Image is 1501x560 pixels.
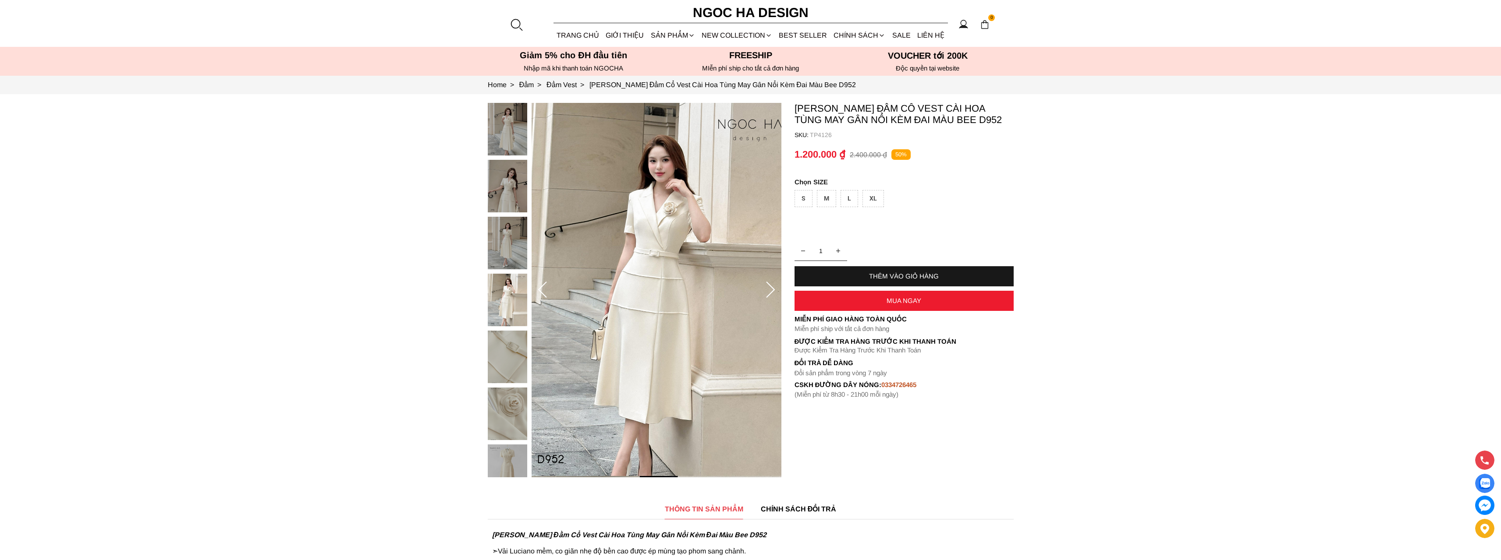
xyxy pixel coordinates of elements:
[577,81,588,88] span: >
[881,381,916,388] font: 0334726465
[698,24,775,47] a: NEW COLLECTION
[647,24,698,47] div: SẢN PHẨM
[761,504,837,514] span: CHÍNH SÁCH ĐỔI TRẢ
[795,359,1014,366] h6: Đổi trả dễ dàng
[795,325,889,332] font: Miễn phí ship với tất cả đơn hàng
[589,81,856,88] a: Link to Louisa Dress_ Đầm Cổ Vest Cài Hoa Tùng May Gân Nổi Kèm Đai Màu Bee D952
[841,190,858,207] div: L
[795,315,907,323] font: Miễn phí giao hàng toàn quốc
[532,103,781,477] img: Louisa Dress_ Đầm Cổ Vest Cài Hoa Tùng May Gân Nổi Kèm Đai Màu Bee D952_3
[534,81,545,88] span: >
[795,272,1014,280] div: THÊM VÀO GIỎ HÀNG
[520,50,627,60] font: Giảm 5% cho ĐH đầu tiên
[488,387,527,440] img: Louisa Dress_ Đầm Cổ Vest Cài Hoa Tùng May Gân Nổi Kèm Đai Màu Bee D952_mini_5
[524,64,623,72] font: Nhập mã khi thanh toán NGOCHA
[817,190,836,207] div: M
[488,444,527,497] img: Louisa Dress_ Đầm Cổ Vest Cài Hoa Tùng May Gân Nổi Kèm Đai Màu Bee D952_mini_6
[488,160,527,212] img: Louisa Dress_ Đầm Cổ Vest Cài Hoa Tùng May Gân Nổi Kèm Đai Màu Bee D952_mini_1
[795,369,887,377] font: Đổi sản phẩm trong vòng 7 ngày
[795,149,845,160] p: 1.200.000 ₫
[795,190,813,207] div: S
[1479,478,1490,489] img: Display image
[795,381,882,388] font: cskh đường dây nóng:
[850,151,887,159] p: 2.400.000 ₫
[554,24,603,47] a: TRANG CHỦ
[507,81,518,88] span: >
[776,24,830,47] a: BEST SELLER
[546,81,589,88] a: Link to Đầm Vest
[891,149,911,160] p: 50%
[795,131,810,138] h6: SKU:
[492,531,1009,555] p: ➣Vải Luciano mềm, co giãn nhẹ độ bền cao được ép mùng tạo phom sang chảnh.
[665,504,743,514] span: THÔNG TIN SẢN PHẨM
[488,217,527,269] img: Louisa Dress_ Đầm Cổ Vest Cài Hoa Tùng May Gân Nổi Kèm Đai Màu Bee D952_mini_2
[842,64,1014,72] h6: Độc quyền tại website
[842,50,1014,61] h5: VOUCHER tới 200K
[795,178,1014,186] p: SIZE
[488,331,527,383] img: Louisa Dress_ Đầm Cổ Vest Cài Hoa Tùng May Gân Nổi Kèm Đai Màu Bee D952_mini_4
[685,2,816,23] a: Ngoc Ha Design
[795,391,898,398] font: (Miễn phí từ 8h30 - 21h00 mỗi ngày)
[889,24,914,47] a: SALE
[795,103,1014,126] p: [PERSON_NAME] Đầm Cổ Vest Cài Hoa Tùng May Gân Nổi Kèm Đai Màu Bee D952
[492,531,766,539] strong: [PERSON_NAME] Đầm Cổ Vest Cài Hoa Tùng May Gân Nổi Kèm Đai Màu Bee D952
[519,81,547,88] a: Link to Đầm
[729,50,772,60] font: Freeship
[980,20,990,29] img: img-CART-ICON-ksit0nf1
[665,64,837,72] h6: MIễn phí ship cho tất cả đơn hàng
[1475,474,1494,493] a: Display image
[810,131,1014,138] p: TP4126
[795,242,847,260] input: Quantity input
[795,297,1014,304] div: MUA NGAY
[988,14,995,21] span: 0
[830,24,889,47] div: Chính sách
[795,338,1014,345] p: Được Kiểm Tra Hàng Trước Khi Thanh Toán
[488,103,527,155] img: Louisa Dress_ Đầm Cổ Vest Cài Hoa Tùng May Gân Nổi Kèm Đai Màu Bee D952_mini_0
[914,24,947,47] a: LIÊN HỆ
[862,190,884,207] div: XL
[488,274,527,326] img: Louisa Dress_ Đầm Cổ Vest Cài Hoa Tùng May Gân Nổi Kèm Đai Màu Bee D952_mini_3
[603,24,647,47] a: GIỚI THIỆU
[795,346,1014,354] p: Được Kiểm Tra Hàng Trước Khi Thanh Toán
[1475,496,1494,515] a: messenger
[488,81,519,88] a: Link to Home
